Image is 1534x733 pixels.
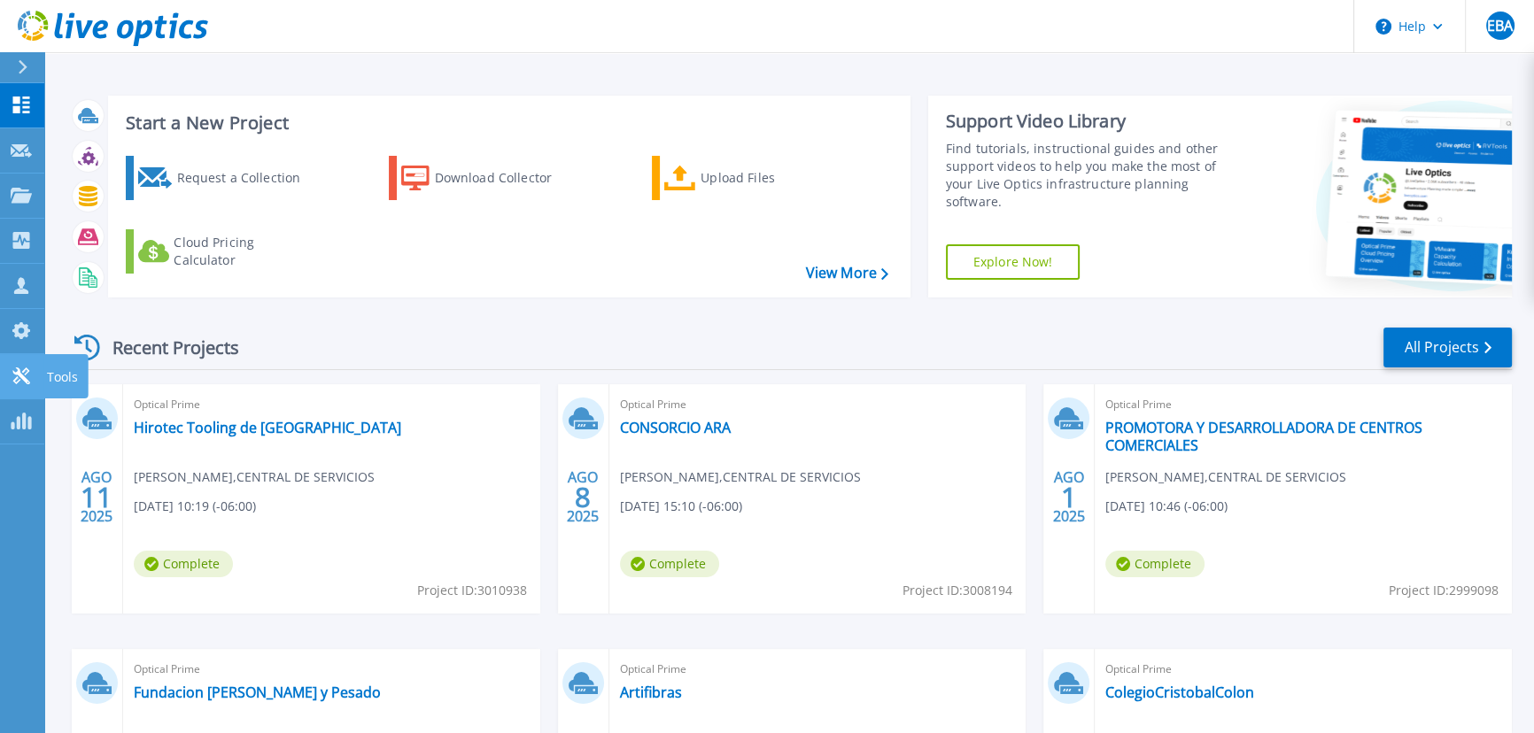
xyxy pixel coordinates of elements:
a: CONSORCIO ARA [620,419,731,436]
a: Download Collector [389,156,586,200]
span: [PERSON_NAME] , CENTRAL DE SERVICIOS [1105,467,1346,487]
span: [PERSON_NAME] , CENTRAL DE SERVICIOS [134,467,375,487]
span: Optical Prime [134,395,530,414]
div: AGO 2025 [1052,465,1086,529]
a: PROMOTORA Y DESARROLLADORA DE CENTROS COMERCIALES [1105,419,1501,454]
a: Hirotec Tooling de [GEOGRAPHIC_DATA] [134,419,401,436]
a: Upload Files [652,156,849,200]
span: Project ID: 3010938 [417,581,527,600]
a: Explore Now! [946,244,1081,280]
a: Artifibras [620,683,682,701]
span: [PERSON_NAME] , CENTRAL DE SERVICIOS [620,467,861,487]
span: Optical Prime [620,395,1016,414]
div: AGO 2025 [566,465,600,529]
div: Cloud Pricing Calculator [174,234,315,269]
a: Fundacion [PERSON_NAME] y Pesado [134,683,381,701]
div: Recent Projects [68,326,263,369]
span: 8 [575,490,591,505]
a: Cloud Pricing Calculator [126,229,323,274]
span: Complete [620,551,719,577]
span: Complete [134,551,233,577]
span: Optical Prime [1105,660,1501,679]
div: Find tutorials, instructional guides and other support videos to help you make the most of your L... [946,140,1242,211]
a: ColegioCristobalColon [1105,683,1254,701]
a: View More [805,265,887,282]
a: All Projects [1383,328,1512,367]
p: Tools [47,354,78,400]
span: Complete [1105,551,1205,577]
span: EBA [1487,19,1513,33]
div: AGO 2025 [80,465,113,529]
div: Support Video Library [946,110,1242,133]
span: Optical Prime [1105,395,1501,414]
span: Project ID: 2999098 [1389,581,1499,600]
div: Download Collector [435,160,577,196]
h3: Start a New Project [126,113,887,133]
span: [DATE] 10:46 (-06:00) [1105,497,1228,516]
span: [DATE] 10:19 (-06:00) [134,497,256,516]
span: Optical Prime [134,660,530,679]
span: Optical Prime [620,660,1016,679]
span: 11 [81,490,112,505]
span: Project ID: 3008194 [903,581,1012,600]
div: Upload Files [701,160,842,196]
span: [DATE] 15:10 (-06:00) [620,497,742,516]
div: Request a Collection [176,160,318,196]
span: 1 [1061,490,1077,505]
a: Request a Collection [126,156,323,200]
